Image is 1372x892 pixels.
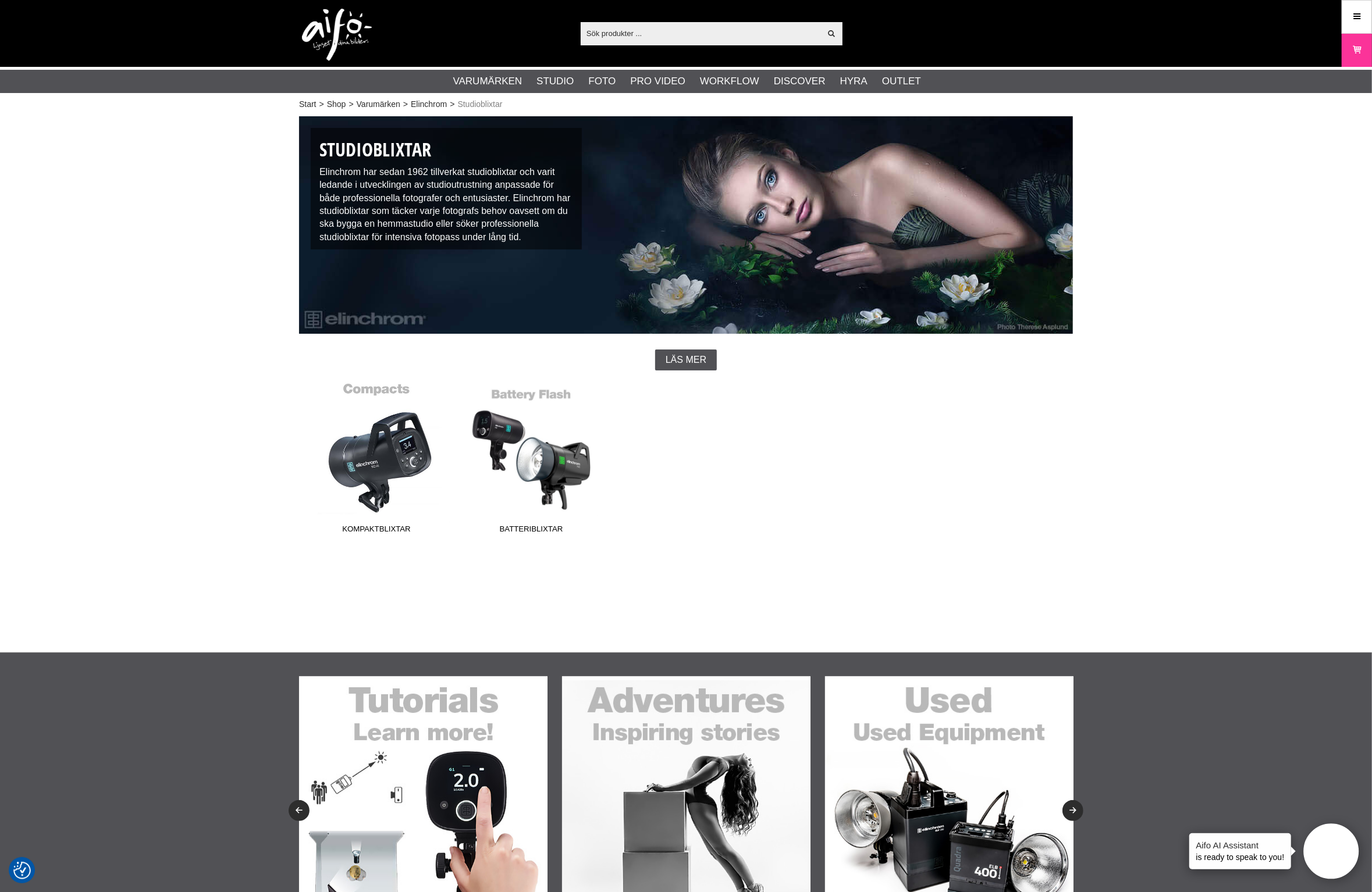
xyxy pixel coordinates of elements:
a: Varumärken [453,74,523,89]
div: is ready to speak to you! [1189,833,1292,869]
a: Workflow [700,74,759,89]
a: Outlet [882,74,921,89]
span: > [403,98,408,110]
div: Elinchrom har sedan 1962 tillverkat studioblixtar och varit ledande i utvecklingen av studioutrus... [311,128,582,249]
a: Kompaktblixtar [299,382,454,539]
h1: Studioblixtar [319,137,573,163]
input: Sök produkter ... [581,24,821,42]
img: Revisit consent button [13,862,31,879]
span: Läs mer [666,355,706,365]
span: > [319,98,324,110]
img: Elinchrom Studioblixtar [299,116,1073,334]
span: Kompaktblixtar [299,523,454,539]
button: Next [1062,800,1083,821]
span: > [349,98,353,110]
span: Batteriblixtar [454,523,609,539]
span: > [450,98,454,110]
a: Varumärken [357,98,400,110]
a: Elinchrom [411,98,447,110]
a: Discover [774,74,826,89]
button: Samtyckesinställningar [13,860,31,881]
a: Foto [588,74,616,89]
button: Previous [289,800,310,821]
a: Start [299,98,317,110]
a: Studio [536,74,574,89]
a: Hyra [840,74,868,89]
span: Studioblixtar [458,98,503,110]
h4: Aifo AI Assistant [1196,839,1285,851]
img: logo.png [302,9,372,61]
a: Pro Video [630,74,685,89]
a: Shop [327,98,346,110]
a: Batteriblixtar [454,382,609,539]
